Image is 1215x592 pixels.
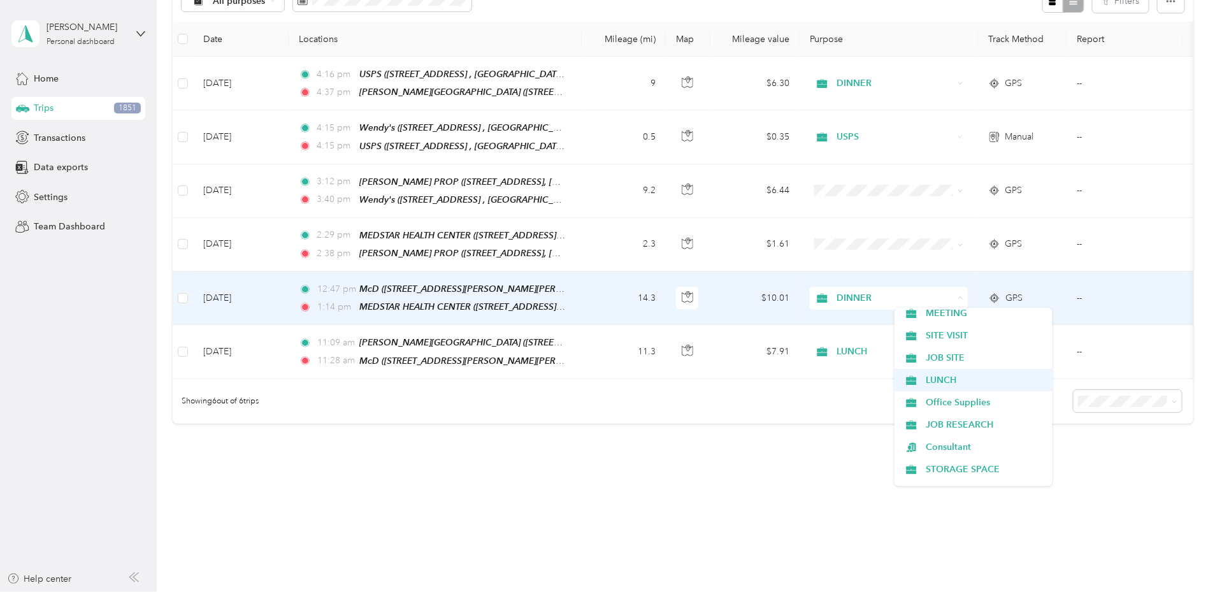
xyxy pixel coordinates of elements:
th: Mileage value [710,22,800,57]
td: $10.01 [710,271,800,325]
span: Office Supplies [926,396,1044,409]
td: [DATE] [193,271,289,325]
iframe: Everlance-gr Chat Button Frame [1144,521,1215,592]
span: MEDSTAR HEALTH CENTER ([STREET_ADDRESS], [GEOGRAPHIC_DATA], [US_STATE]) [359,301,703,312]
span: DINNER [837,76,953,90]
span: Trips [34,101,54,115]
td: -- [1067,271,1183,325]
span: 3:40 pm [317,192,354,206]
span: SITE VISIT [926,329,1044,342]
td: $6.30 [710,57,800,110]
td: -- [1067,325,1183,379]
span: MEDSTAR HEALTH CENTER ([STREET_ADDRESS], [GEOGRAPHIC_DATA], [US_STATE]) [359,230,703,241]
span: DINNER [837,291,953,305]
span: JOB SITE [926,351,1044,365]
span: LUNCH [926,373,1044,387]
span: STORAGE SPACE [926,463,1044,476]
td: [DATE] [193,57,289,110]
span: Data exports [34,161,88,174]
span: GPS [1005,76,1023,90]
td: -- [1067,218,1183,271]
span: Other [926,485,1044,498]
span: 4:15 pm [317,139,354,153]
span: McD ([STREET_ADDRESS][PERSON_NAME][PERSON_NAME][PERSON_NAME] , [GEOGRAPHIC_DATA], [US_STATE]) [359,284,830,294]
td: [DATE] [193,164,289,218]
span: USPS [837,130,953,144]
td: 0.5 [582,110,666,164]
span: Consultant [926,440,1044,454]
button: Help center [7,572,72,586]
span: LUNCH [837,345,953,359]
td: -- [1067,110,1183,164]
span: GPS [1005,291,1023,305]
span: [PERSON_NAME][GEOGRAPHIC_DATA] ([STREET_ADDRESS][PERSON_NAME][US_STATE]) [359,337,725,348]
th: Date [193,22,289,57]
span: USPS ([STREET_ADDRESS] , [GEOGRAPHIC_DATA], [US_STATE]) [359,141,616,152]
span: [PERSON_NAME] PROP ([STREET_ADDRESS], [GEOGRAPHIC_DATA], [US_STATE]) [359,248,691,259]
span: Wendy's ([STREET_ADDRESS] , [GEOGRAPHIC_DATA], [US_STATE]) [359,122,629,133]
span: 11:09 am [317,336,354,350]
span: [PERSON_NAME][GEOGRAPHIC_DATA] ([STREET_ADDRESS][PERSON_NAME][US_STATE]) [359,87,725,97]
td: -- [1067,57,1183,110]
div: [PERSON_NAME] [47,20,126,34]
td: 2.3 [582,218,666,271]
div: Personal dashboard [47,38,115,46]
span: 11:28 am [317,354,354,368]
th: Purpose [800,22,978,57]
th: Report [1067,22,1183,57]
td: 9 [582,57,666,110]
span: GPS [1005,184,1023,198]
span: Manual [1005,130,1034,144]
td: $7.91 [710,325,800,379]
th: Track Method [978,22,1067,57]
th: Map [666,22,710,57]
th: Locations [289,22,582,57]
span: 4:37 pm [317,85,354,99]
span: MEETING [926,307,1044,320]
td: [DATE] [193,110,289,164]
span: 1:14 pm [317,300,354,314]
span: McD ([STREET_ADDRESS][PERSON_NAME][PERSON_NAME][PERSON_NAME] , [GEOGRAPHIC_DATA], [US_STATE]) [359,356,830,366]
th: Mileage (mi) [582,22,666,57]
span: 1851 [114,103,141,114]
span: [PERSON_NAME] PROP ([STREET_ADDRESS], [GEOGRAPHIC_DATA], [US_STATE]) [359,177,691,187]
td: 11.3 [582,325,666,379]
td: [DATE] [193,325,289,379]
span: 4:16 pm [317,68,354,82]
span: Showing 6 out of 6 trips [173,396,259,407]
td: $1.61 [710,218,800,271]
td: 9.2 [582,164,666,218]
span: Wendy's ([STREET_ADDRESS] , [GEOGRAPHIC_DATA], [US_STATE]) [359,194,629,205]
span: GPS [1005,237,1023,251]
span: JOB RESEARCH [926,418,1044,431]
span: Settings [34,191,68,204]
td: [DATE] [193,218,289,271]
span: 4:15 pm [317,121,354,135]
span: 12:47 pm [317,282,354,296]
span: 3:12 pm [317,175,354,189]
td: $0.35 [710,110,800,164]
span: 2:38 pm [317,247,354,261]
span: Team Dashboard [34,220,105,233]
span: USPS ([STREET_ADDRESS] , [GEOGRAPHIC_DATA], [US_STATE]) [359,69,616,80]
span: 2:29 pm [317,228,354,242]
td: -- [1067,164,1183,218]
span: Home [34,72,59,85]
td: $6.44 [710,164,800,218]
td: 14.3 [582,271,666,325]
span: Transactions [34,131,85,145]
